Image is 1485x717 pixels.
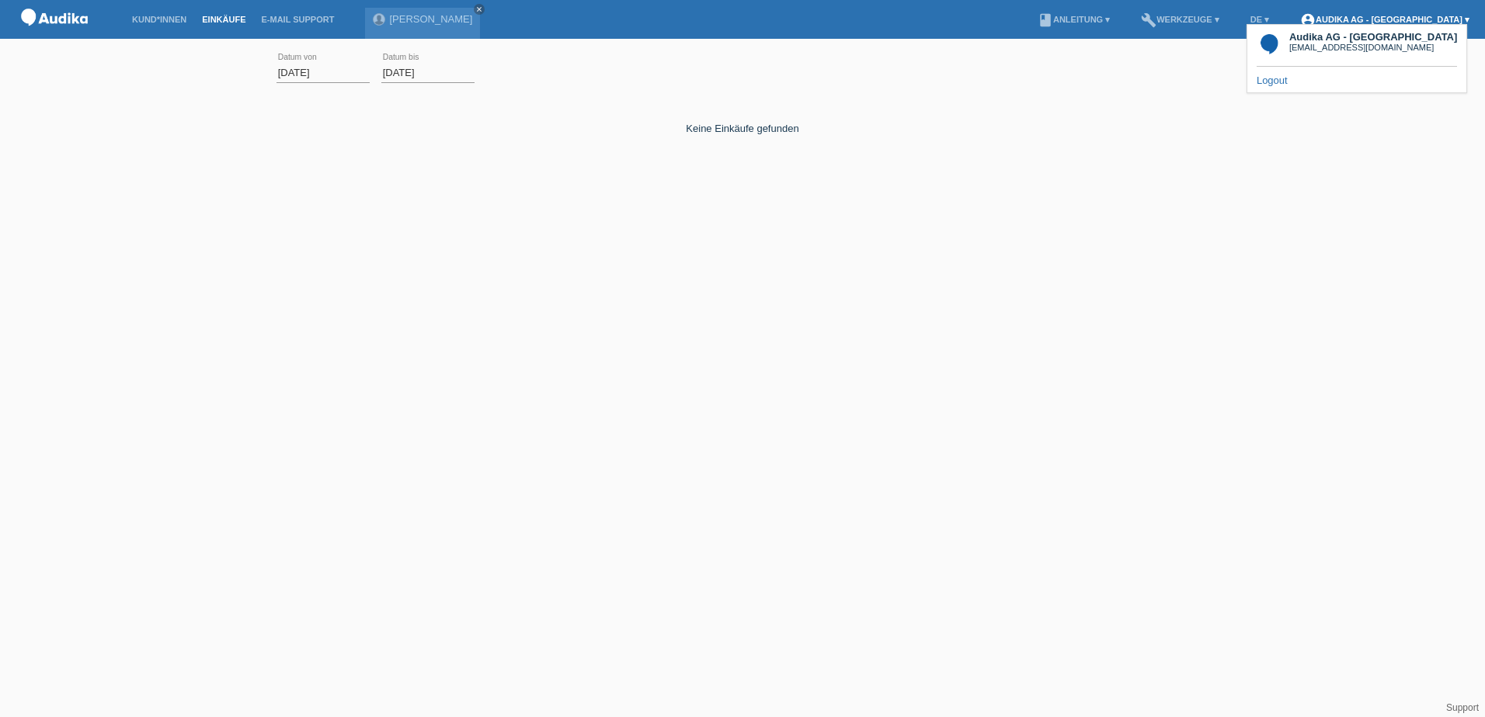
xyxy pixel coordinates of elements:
div: Keine Einkäufe gefunden [276,99,1209,134]
a: buildWerkzeuge ▾ [1133,15,1227,24]
div: [EMAIL_ADDRESS][DOMAIN_NAME] [1289,43,1457,52]
a: bookAnleitung ▾ [1030,15,1118,24]
b: Audika AG - [GEOGRAPHIC_DATA] [1289,31,1457,43]
a: DE ▾ [1243,15,1277,24]
a: close [474,4,485,15]
a: Support [1446,702,1479,713]
a: account_circleAudika AG - [GEOGRAPHIC_DATA] ▾ [1292,15,1477,24]
i: account_circle [1300,12,1316,28]
img: 17955_square.png [1257,31,1282,56]
a: POS — MF Group [16,30,93,42]
i: book [1038,12,1053,28]
i: build [1141,12,1156,28]
a: [PERSON_NAME] [389,13,472,25]
a: E-Mail Support [254,15,343,24]
a: Logout [1257,74,1288,86]
a: Kund*innen [124,15,194,24]
a: Einkäufe [194,15,253,24]
i: close [475,5,483,13]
